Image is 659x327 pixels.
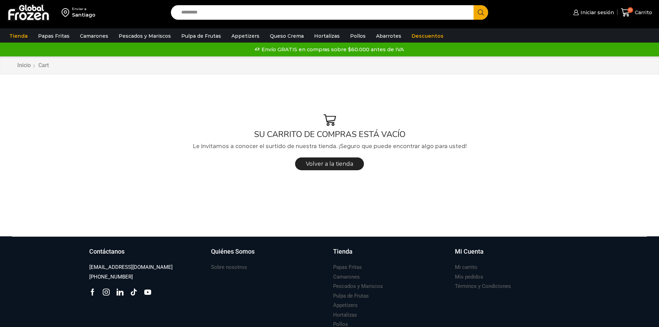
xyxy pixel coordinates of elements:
span: Carrito [633,9,652,16]
span: Volver a la tienda [306,161,353,167]
span: 0 [628,7,633,13]
h3: Mi Cuenta [455,247,484,256]
a: Appetizers [228,29,263,43]
a: Abarrotes [373,29,405,43]
a: Términos y Condiciones [455,282,511,291]
h3: Camarones [333,273,360,281]
a: 0 Carrito [621,4,652,21]
h3: Tienda [333,247,353,256]
a: Sobre nosotros [211,263,247,272]
a: Pulpa de Frutas [333,291,369,301]
h3: [EMAIL_ADDRESS][DOMAIN_NAME] [89,264,173,271]
a: Pollos [347,29,369,43]
span: Iniciar sesión [579,9,614,16]
div: Santiago [72,11,95,18]
h1: SU CARRITO DE COMPRAS ESTÁ VACÍO [12,129,647,139]
a: Mi carrito [455,263,477,272]
a: Mis pedidos [455,272,483,282]
a: Camarones [333,272,360,282]
a: Descuentos [408,29,447,43]
div: Enviar a [72,7,95,11]
a: [PHONE_NUMBER] [89,272,133,282]
h3: Appetizers [333,302,358,309]
h3: Sobre nosotros [211,264,247,271]
h3: [PHONE_NUMBER] [89,273,133,281]
a: [EMAIL_ADDRESS][DOMAIN_NAME] [89,263,173,272]
a: Pescados y Mariscos [115,29,174,43]
h3: Pulpa de Frutas [333,292,369,300]
a: Tienda [6,29,31,43]
a: Papas Fritas [333,263,362,272]
a: Volver a la tienda [295,157,364,170]
a: Tienda [333,247,448,263]
h3: Contáctanos [89,247,125,256]
h3: Pescados y Mariscos [333,283,383,290]
a: Inicio [17,62,31,70]
img: address-field-icon.svg [62,7,72,18]
h3: Quiénes Somos [211,247,255,256]
a: Iniciar sesión [571,6,614,19]
button: Search button [474,5,488,20]
a: Pescados y Mariscos [333,282,383,291]
span: Cart [38,62,49,69]
a: Queso Crema [266,29,307,43]
a: Papas Fritas [35,29,73,43]
a: Hortalizas [311,29,343,43]
a: Appetizers [333,301,358,310]
h3: Papas Fritas [333,264,362,271]
a: Camarones [76,29,112,43]
h3: Términos y Condiciones [455,283,511,290]
a: Mi Cuenta [455,247,570,263]
h3: Hortalizas [333,311,357,319]
a: Quiénes Somos [211,247,326,263]
h3: Mi carrito [455,264,477,271]
a: Pulpa de Frutas [178,29,225,43]
a: Contáctanos [89,247,204,263]
a: Hortalizas [333,310,357,320]
h3: Mis pedidos [455,273,483,281]
p: Le invitamos a conocer el surtido de nuestra tienda. ¡Seguro que puede encontrar algo para usted! [12,142,647,151]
